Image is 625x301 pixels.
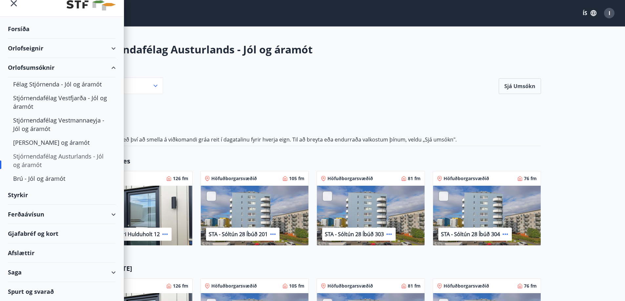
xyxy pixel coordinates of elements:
[499,78,541,94] button: Sjá umsókn
[433,186,541,246] img: Paella dish
[84,157,541,166] p: 22 des - 29 des
[8,205,116,224] div: Ferðaávísun
[13,77,111,91] div: Félag Stjórnenda - Jól og áramót
[8,58,116,77] div: Orlofsumsóknir
[201,186,308,246] img: Paella dish
[327,283,373,289] p: Höfuðborgarsvæðið
[579,7,600,19] button: ÍS
[8,263,116,282] div: Saga
[8,39,116,58] div: Orlofseignir
[13,136,111,149] div: [PERSON_NAME] og áramót
[211,283,257,289] p: Höfuðborgarsvæðið
[173,283,188,289] p: 126 fm
[444,175,489,182] p: Höfuðborgarsvæðið
[325,231,384,238] p: STA - Sóltún 28 Íbúð 303
[289,283,304,289] p: 105 fm
[444,283,489,289] p: Höfuðborgarsvæðið
[441,231,500,238] p: STA - Sóltún 28 Íbúð 304
[211,175,257,182] p: Höfuðborgarsvæðið
[524,283,537,289] p: 76 fm
[13,113,111,136] div: Stjórnendafélag Vestmannaeyja - Jól og áramót
[289,175,304,182] p: 105 fm
[8,19,116,39] div: Forsíða
[84,264,541,273] p: [DATE] - [DATE]
[84,136,541,143] p: Veldu tímabil með því að smella á viðkomandi gráa reit í dagatalinu fyrir hverja eign. Til að bre...
[317,186,425,246] img: Paella dish
[8,224,116,243] div: Gjafabréf og kort
[8,185,116,205] div: Styrkir
[524,175,537,182] p: 76 fm
[8,282,116,301] div: Spurt og svarað
[408,175,421,182] p: 81 fm
[13,172,111,185] div: Brú - Jól og áramót
[13,91,111,113] div: Stjórnendafélag Vestfjarða - Jól og áramót
[8,243,116,263] div: Afslættir
[93,231,160,238] p: STA - Akureyri Hulduholt 12
[209,231,268,238] p: STA - Sóltún 28 Íbúð 201
[327,175,373,182] p: Höfuðborgarsvæðið
[173,175,188,182] p: 126 fm
[84,42,541,57] h2: Stjórnendafélag Austurlands - Jól og áramót
[601,5,617,21] button: I
[13,149,111,172] div: Stjórnendafélag Austurlands - Jól og áramót
[609,9,610,17] span: I
[408,283,421,289] p: 81 fm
